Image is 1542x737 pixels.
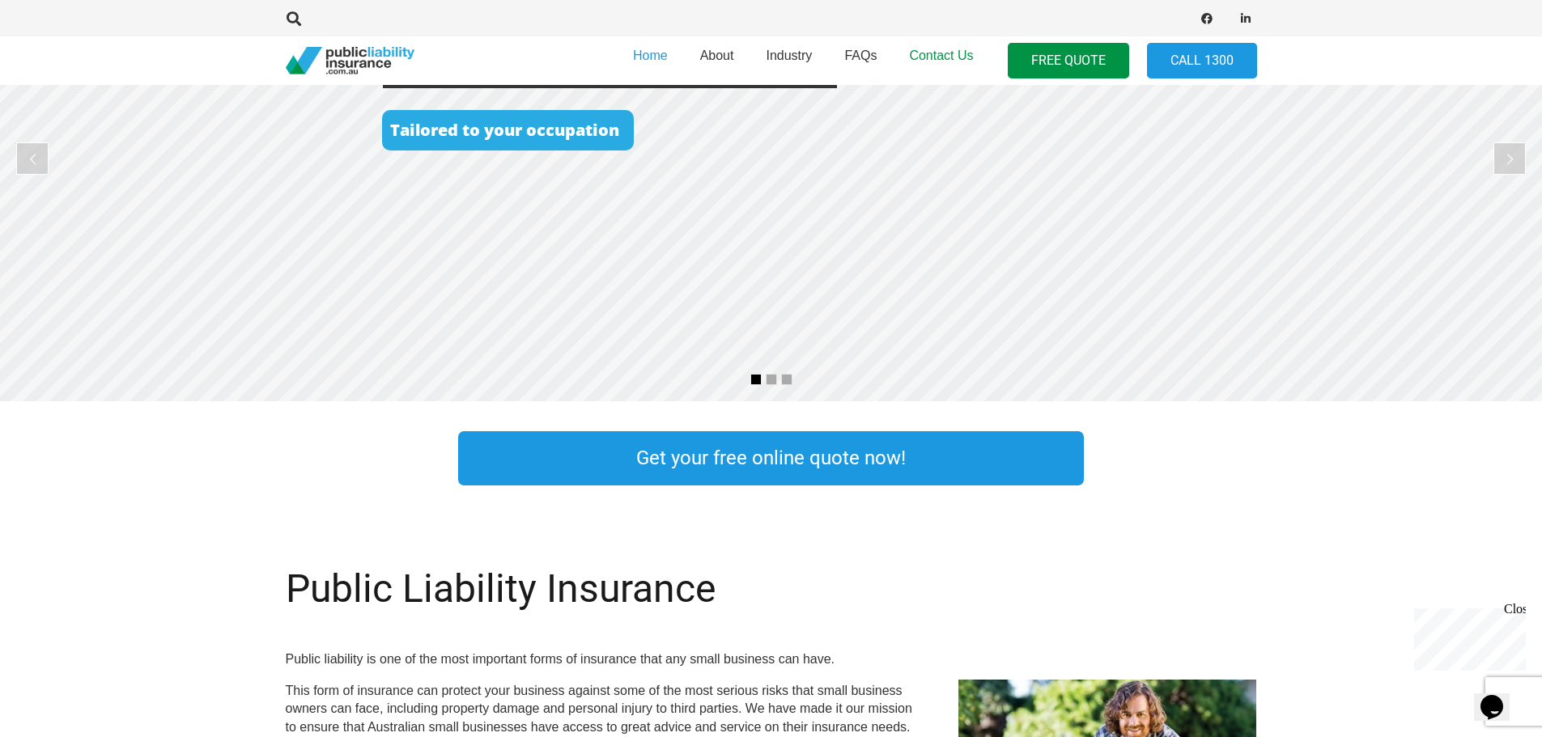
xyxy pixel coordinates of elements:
[6,6,112,117] div: Chat live with an agent now!Close
[684,32,750,90] a: About
[1147,43,1257,79] a: Call 1300
[1234,7,1257,30] a: LinkedIn
[633,49,668,62] span: Home
[286,682,920,736] p: This form of insurance can protect your business against some of the most serious risks that smal...
[1196,7,1218,30] a: Facebook
[286,650,920,668] p: Public liability is one of the most important forms of insurance that any small business can have.
[750,32,828,90] a: Industry
[1116,427,1289,489] a: Link
[278,11,311,26] a: Search
[617,32,684,90] a: Home
[909,49,973,62] span: Contact Us
[828,32,893,90] a: FAQs
[286,565,920,612] h1: Public Liability Insurance
[766,49,812,62] span: Industry
[844,49,877,62] span: FAQs
[286,47,414,75] a: pli_logotransparent
[458,431,1084,485] a: Get your free online quote now!
[893,32,989,90] a: Contact Us
[1408,602,1526,671] iframe: chat widget
[1008,43,1129,79] a: FREE QUOTE
[1474,672,1526,721] iframe: chat widget
[253,427,426,489] a: Link
[700,49,734,62] span: About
